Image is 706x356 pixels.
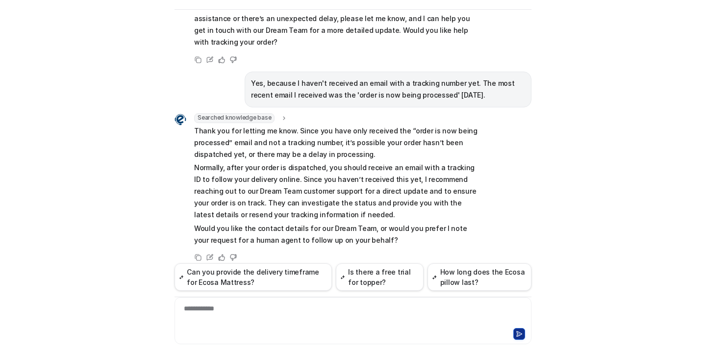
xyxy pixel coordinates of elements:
span: Searched knowledge base [194,113,275,123]
button: Is there a free trial for topper? [336,263,424,291]
p: Would you like the contact details for our Dream Team, or would you prefer I note your request fo... [194,223,481,246]
img: Widget [175,114,186,126]
p: Normally, after your order is dispatched, you should receive an email with a tracking ID to follo... [194,162,481,221]
p: Yes, because I haven't received an email with a tracking number yet. The most recent email I rece... [251,77,525,101]
button: How long does the Ecosa pillow last? [428,263,531,291]
button: Can you provide the delivery timeframe for Ecosa Mattress? [175,263,332,291]
p: Thank you for letting me know. Since you have only received the “order is now being processed” em... [194,125,481,160]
